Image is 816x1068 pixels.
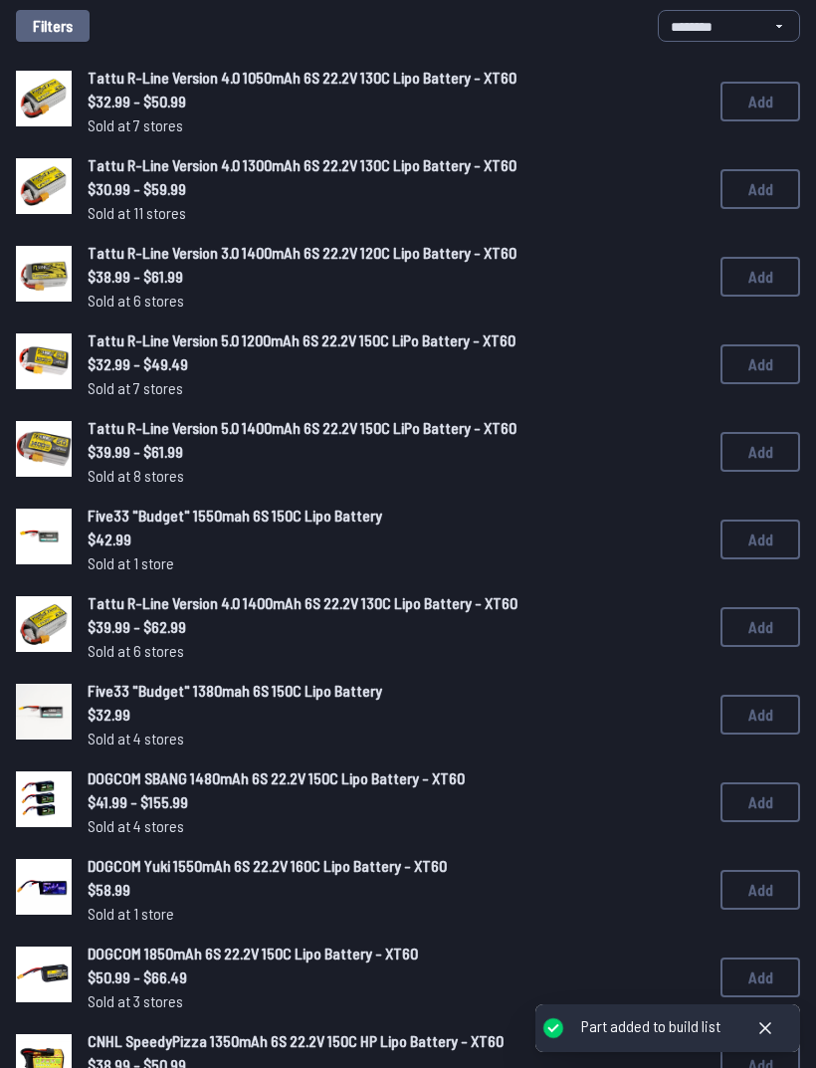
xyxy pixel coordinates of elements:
[88,615,689,639] span: $39.99 - $62.99
[88,376,689,400] span: Sold at 7 stores
[720,169,800,209] button: Add
[88,528,689,551] span: $42.99
[88,965,689,989] span: $50.99 - $66.49
[16,421,72,483] a: image
[16,684,72,740] img: image
[88,506,382,525] span: Five33 "Budget" 1550mah 6S 150C Lipo Battery
[88,854,689,878] a: DOGCOM Yuki 1550mAh 6S 22.2V 160C Lipo Battery - XT60
[88,68,516,87] span: Tattu R-Line Version 4.0 1050mAh 6S 22.2V 130C Lipo Battery - XT60
[88,113,689,137] span: Sold at 7 stores
[16,509,72,564] img: image
[88,464,689,488] span: Sold at 8 stores
[88,1031,504,1050] span: CNHL SpeedyPizza 1350mAh 6S 22.2V 150C HP Lipo Battery - XT60
[720,870,800,910] button: Add
[88,418,516,437] span: Tattu R-Line Version 5.0 1400mAh 6S 22.2V 150C LiPo Battery - XT60
[88,593,517,612] span: Tattu R-Line Version 4.0 1400mAh 6S 22.2V 130C Lipo Battery - XT60
[88,551,689,575] span: Sold at 1 store
[88,289,689,313] span: Sold at 6 stores
[16,859,72,915] img: image
[16,771,72,833] a: image
[88,681,382,700] span: Five33 "Budget" 1380mah 6S 150C Lipo Battery
[16,158,72,214] img: image
[88,440,689,464] span: $39.99 - $61.99
[720,257,800,297] button: Add
[720,432,800,472] button: Add
[88,944,418,962] span: DOGCOM 1850mAh 6S 22.2V 150C Lipo Battery - XT60
[88,639,689,663] span: Sold at 6 stores
[16,859,72,921] a: image
[16,771,72,827] img: image
[88,90,689,113] span: $32.99 - $50.99
[720,958,800,997] button: Add
[16,947,72,1002] img: image
[88,201,689,225] span: Sold at 11 stores
[16,509,72,570] a: image
[88,790,689,814] span: $41.99 - $155.99
[16,947,72,1008] a: image
[88,768,465,787] span: DOGCOM SBANG 1480mAh 6S 22.2V 150C Lipo Battery - XT60
[88,856,447,875] span: DOGCOM Yuki 1550mAh 6S 22.2V 160C Lipo Battery - XT60
[88,727,689,750] span: Sold at 4 stores
[88,814,689,838] span: Sold at 4 stores
[16,333,72,389] img: image
[88,330,515,349] span: Tattu R-Line Version 5.0 1200mAh 6S 22.2V 150C LiPo Battery - XT60
[88,766,689,790] a: DOGCOM SBANG 1480mAh 6S 22.2V 150C Lipo Battery - XT60
[88,155,516,174] span: Tattu R-Line Version 4.0 1300mAh 6S 22.2V 130C Lipo Battery - XT60
[88,66,689,90] a: Tattu R-Line Version 4.0 1050mAh 6S 22.2V 130C Lipo Battery - XT60
[16,71,72,126] img: image
[16,158,72,220] a: image
[88,416,689,440] a: Tattu R-Line Version 5.0 1400mAh 6S 22.2V 150C LiPo Battery - XT60
[16,684,72,746] a: image
[720,695,800,735] button: Add
[88,153,689,177] a: Tattu R-Line Version 4.0 1300mAh 6S 22.2V 130C Lipo Battery - XT60
[720,82,800,121] button: Add
[88,265,689,289] span: $38.99 - $61.99
[88,942,689,965] a: DOGCOM 1850mAh 6S 22.2V 150C Lipo Battery - XT60
[88,902,689,926] span: Sold at 1 store
[88,989,689,1013] span: Sold at 3 stores
[88,591,689,615] a: Tattu R-Line Version 4.0 1400mAh 6S 22.2V 130C Lipo Battery - XT60
[88,878,689,902] span: $58.99
[88,352,689,376] span: $32.99 - $49.49
[16,246,72,302] img: image
[16,71,72,132] a: image
[720,607,800,647] button: Add
[16,246,72,308] a: image
[720,782,800,822] button: Add
[16,421,72,477] img: image
[16,596,72,658] a: image
[16,596,72,652] img: image
[88,243,516,262] span: Tattu R-Line Version 3.0 1400mAh 6S 22.2V 120C Lipo Battery - XT60
[88,328,689,352] a: Tattu R-Line Version 5.0 1200mAh 6S 22.2V 150C LiPo Battery - XT60
[88,1029,689,1053] a: CNHL SpeedyPizza 1350mAh 6S 22.2V 150C HP Lipo Battery - XT60
[720,344,800,384] button: Add
[720,520,800,559] button: Add
[88,703,689,727] span: $32.99
[88,241,689,265] a: Tattu R-Line Version 3.0 1400mAh 6S 22.2V 120C Lipo Battery - XT60
[88,177,689,201] span: $30.99 - $59.99
[88,504,689,528] a: Five33 "Budget" 1550mah 6S 150C Lipo Battery
[16,333,72,395] a: image
[581,1016,720,1037] div: Part added to build list
[88,679,689,703] a: Five33 "Budget" 1380mah 6S 150C Lipo Battery
[16,10,90,42] button: Filters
